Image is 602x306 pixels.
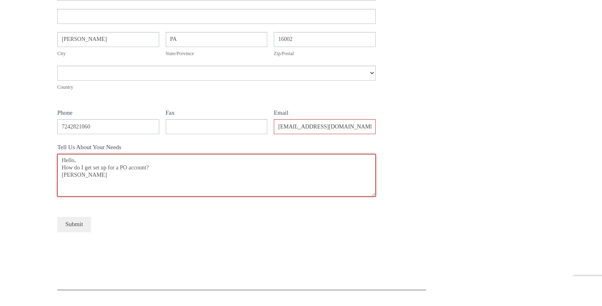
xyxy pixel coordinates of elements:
[57,142,376,154] label: Tell Us About Your Needs
[166,108,268,120] label: Fax
[57,83,376,91] div: Country
[57,108,159,120] label: Phone
[166,49,268,58] div: State/Province
[274,108,376,120] label: Email
[57,217,91,232] button: Submit
[57,49,159,58] div: City
[274,49,376,58] div: Zip/Postal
